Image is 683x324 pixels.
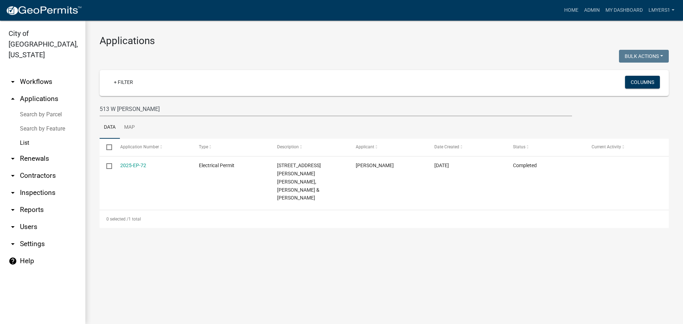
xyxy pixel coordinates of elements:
span: Description [277,144,299,149]
span: 513 W CLINTON ST Sanchez, J Mario & Elizabeth [277,163,321,201]
input: Search for applications [100,102,572,116]
span: 08/22/2025 [434,163,449,168]
span: Type [199,144,208,149]
datatable-header-cell: Application Number [113,139,192,156]
i: arrow_drop_down [9,240,17,248]
datatable-header-cell: Status [506,139,585,156]
a: Admin [581,4,603,17]
i: arrow_drop_down [9,206,17,214]
span: Nicholas Adams [356,163,394,168]
span: Date Created [434,144,459,149]
a: My Dashboard [603,4,646,17]
a: Map [120,116,139,139]
i: arrow_drop_down [9,223,17,231]
datatable-header-cell: Description [270,139,349,156]
span: Application Number [120,144,159,149]
datatable-header-cell: Select [100,139,113,156]
a: lmyers1 [646,4,677,17]
datatable-header-cell: Current Activity [585,139,663,156]
button: Columns [625,76,660,89]
i: arrow_drop_up [9,95,17,103]
i: help [9,257,17,265]
datatable-header-cell: Applicant [349,139,428,156]
a: Data [100,116,120,139]
span: Completed [513,163,537,168]
a: 2025-EP-72 [120,163,146,168]
span: Electrical Permit [199,163,234,168]
i: arrow_drop_down [9,171,17,180]
span: Applicant [356,144,374,149]
div: 1 total [100,210,669,228]
a: Home [561,4,581,17]
datatable-header-cell: Type [192,139,270,156]
i: arrow_drop_down [9,78,17,86]
datatable-header-cell: Date Created [428,139,506,156]
a: + Filter [108,76,139,89]
span: 0 selected / [106,217,128,222]
i: arrow_drop_down [9,154,17,163]
h3: Applications [100,35,669,47]
span: Current Activity [592,144,621,149]
button: Bulk Actions [619,50,669,63]
i: arrow_drop_down [9,188,17,197]
span: Status [513,144,525,149]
